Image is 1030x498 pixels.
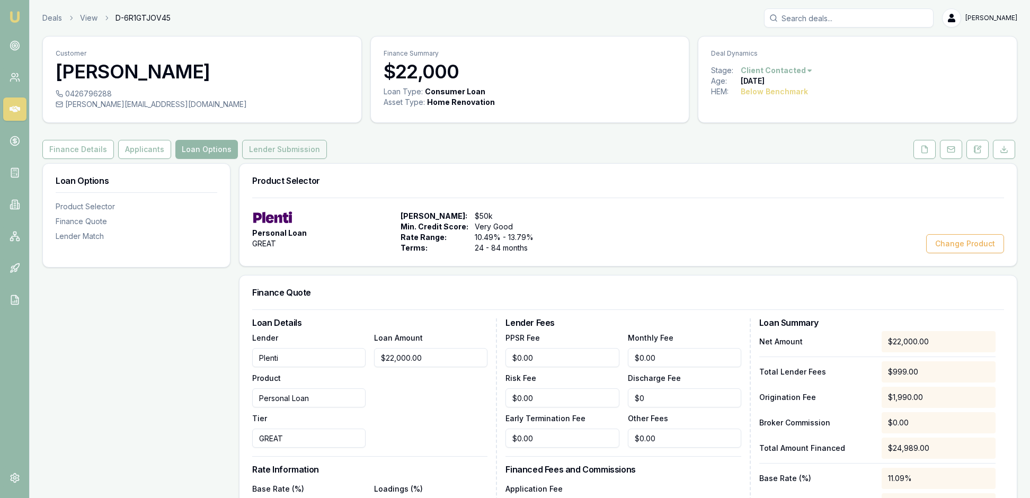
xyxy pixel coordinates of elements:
[882,387,996,408] div: $1,990.00
[401,211,468,221] span: [PERSON_NAME]:
[711,86,741,97] div: HEM:
[374,348,487,367] input: $
[711,49,1004,58] p: Deal Dynamics
[252,465,487,474] h3: Rate Information
[252,318,487,327] h3: Loan Details
[759,417,873,428] p: Broker Commission
[505,429,619,448] input: $
[56,61,349,82] h3: [PERSON_NAME]
[252,484,304,493] label: Base Rate (%)
[505,465,741,474] h3: Financed Fees and Commissions
[252,228,307,238] span: Personal Loan
[42,13,62,23] a: Deals
[628,348,741,367] input: $
[384,61,677,82] h3: $22,000
[882,468,996,489] div: 11.09%
[401,221,468,232] span: Min. Credit Score:
[711,65,741,76] div: Stage:
[505,333,540,342] label: PPSR Fee
[505,374,536,383] label: Risk Fee
[759,336,873,347] p: Net Amount
[475,243,545,253] span: 24 - 84 months
[252,238,276,249] span: GREAT
[926,234,1004,253] button: Change Product
[384,49,677,58] p: Finance Summary
[252,374,281,383] label: Product
[965,14,1017,22] span: [PERSON_NAME]
[427,97,495,108] div: Home Renovation
[118,140,171,159] button: Applicants
[741,76,765,86] div: [DATE]
[764,8,934,28] input: Search deals
[628,388,741,407] input: $
[56,231,217,242] div: Lender Match
[882,438,996,459] div: $24,989.00
[628,429,741,448] input: $
[505,484,563,493] label: Application Fee
[628,333,673,342] label: Monthly Fee
[116,140,173,159] a: Applicants
[741,86,808,97] div: Below Benchmark
[759,367,873,377] p: Total Lender Fees
[711,76,741,86] div: Age:
[505,388,619,407] input: $
[384,97,425,108] div: Asset Type :
[56,49,349,58] p: Customer
[240,140,329,159] a: Lender Submission
[759,443,873,453] p: Total Amount Financed
[882,331,996,352] div: $22,000.00
[401,232,468,243] span: Rate Range:
[475,211,545,221] span: $50k
[42,13,171,23] nav: breadcrumb
[882,412,996,433] div: $0.00
[56,216,217,227] div: Finance Quote
[116,13,171,23] span: D-6R1GTJOV45
[374,333,423,342] label: Loan Amount
[628,374,681,383] label: Discharge Fee
[252,176,1004,185] h3: Product Selector
[741,65,813,76] button: Client Contacted
[242,140,327,159] button: Lender Submission
[475,232,545,243] span: 10.49% - 13.79%
[56,99,349,110] div: [PERSON_NAME][EMAIL_ADDRESS][DOMAIN_NAME]
[505,318,741,327] h3: Lender Fees
[628,414,668,423] label: Other Fees
[42,140,116,159] a: Finance Details
[173,140,240,159] a: Loan Options
[8,11,21,23] img: emu-icon-u.png
[42,140,114,159] button: Finance Details
[56,88,349,99] div: 0426796288
[759,318,996,327] h3: Loan Summary
[475,221,545,232] span: Very Good
[759,392,873,403] p: Origination Fee
[384,86,423,97] div: Loan Type:
[505,414,585,423] label: Early Termination Fee
[175,140,238,159] button: Loan Options
[56,176,217,185] h3: Loan Options
[882,361,996,383] div: $999.00
[252,211,293,224] img: Plenti
[759,473,873,484] p: Base Rate (%)
[56,201,217,212] div: Product Selector
[80,13,97,23] a: View
[252,414,267,423] label: Tier
[252,333,278,342] label: Lender
[252,288,1004,297] h3: Finance Quote
[374,484,423,493] label: Loadings (%)
[425,86,485,97] div: Consumer Loan
[505,348,619,367] input: $
[401,243,468,253] span: Terms:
